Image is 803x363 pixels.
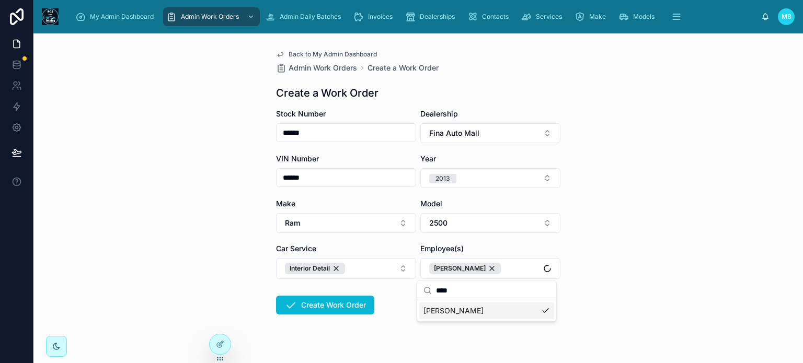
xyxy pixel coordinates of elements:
span: Services [536,13,562,21]
button: Select Button [420,258,560,279]
button: Select Button [276,213,416,233]
div: Suggestions [417,300,556,321]
a: Create a Work Order [368,63,439,73]
button: Create Work Order [276,296,374,314]
a: Admin Daily Batches [262,7,348,26]
a: Dealerships [402,7,462,26]
button: Select Button [276,258,416,279]
a: Admin Work Orders [163,7,260,26]
span: [PERSON_NAME] [434,264,486,273]
span: Contacts [482,13,509,21]
span: Employee(s) [420,244,464,253]
div: 2013 [435,174,450,183]
a: Back to My Admin Dashboard [276,50,377,58]
span: Admin Daily Batches [280,13,341,21]
span: Dealership [420,109,458,118]
span: MB [782,13,791,21]
button: Select Button [420,123,560,143]
span: Admin Work Orders [289,63,357,73]
span: Make [589,13,606,21]
span: Fina Auto Mall [429,128,479,138]
span: Ram [285,218,300,228]
a: Models [615,7,662,26]
span: VIN Number [276,154,319,163]
a: Services [518,7,569,26]
span: Stock Number [276,109,326,118]
button: Select Button [420,168,560,188]
span: Make [276,199,295,208]
div: scrollable content [67,5,761,28]
span: Interior Detail [290,264,330,273]
h1: Create a Work Order [276,86,378,100]
span: Model [420,199,442,208]
button: Unselect 16 [429,263,501,274]
a: Make [571,7,613,26]
span: Invoices [368,13,393,21]
span: Dealerships [420,13,455,21]
a: Admin Work Orders [276,63,357,73]
span: Car Service [276,244,316,253]
span: Models [633,13,655,21]
span: Year [420,154,436,163]
span: [PERSON_NAME] [423,306,484,316]
span: Back to My Admin Dashboard [289,50,377,58]
img: App logo [42,8,59,25]
a: My Admin Dashboard [72,7,161,26]
span: My Admin Dashboard [90,13,154,21]
span: 2500 [429,218,448,228]
button: Unselect 20 [285,263,345,274]
span: Admin Work Orders [181,13,239,21]
button: Select Button [420,213,560,233]
a: Invoices [350,7,400,26]
a: Contacts [464,7,516,26]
